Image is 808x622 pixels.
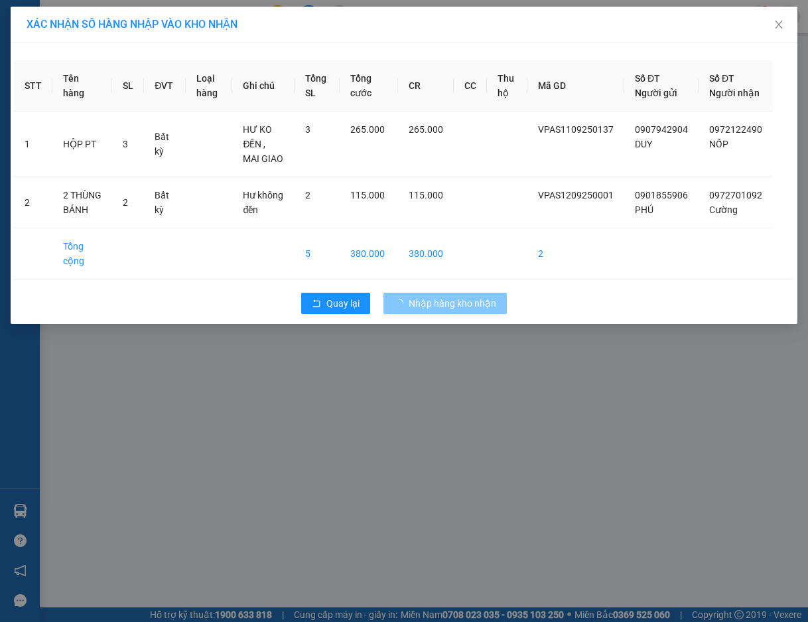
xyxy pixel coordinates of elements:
[340,60,397,112] th: Tổng cước
[312,299,321,309] span: rollback
[409,296,496,311] span: Nhập hàng kho nhận
[487,60,527,112] th: Thu hộ
[398,60,454,112] th: CR
[123,139,128,149] span: 3
[409,190,443,200] span: 115.000
[394,299,409,308] span: loading
[398,228,454,279] td: 380.000
[112,60,144,112] th: SL
[14,60,52,112] th: STT
[243,124,283,164] span: HƯ KO ĐỀN , MAI GIAO
[52,60,112,112] th: Tên hàng
[144,112,185,177] td: Bất kỳ
[295,60,340,112] th: Tổng SL
[635,88,677,98] span: Người gửi
[709,139,728,149] span: NỐP
[709,124,762,135] span: 0972122490
[635,204,653,215] span: PHÚ
[295,228,340,279] td: 5
[635,124,688,135] span: 0907942904
[27,18,237,31] span: XÁC NHẬN SỐ HÀNG NHẬP VÀO KHO NHẬN
[383,293,507,314] button: Nhập hàng kho nhận
[340,228,397,279] td: 380.000
[350,190,385,200] span: 115.000
[538,124,614,135] span: VPAS1109250137
[243,190,283,215] span: Hư không đền
[760,7,797,44] button: Close
[52,112,112,177] td: HỘP PT
[635,139,652,149] span: DUY
[538,190,614,200] span: VPAS1209250001
[454,60,487,112] th: CC
[709,190,762,200] span: 0972701092
[301,293,370,314] button: rollbackQuay lại
[52,228,112,279] td: Tổng cộng
[305,124,310,135] span: 3
[123,197,128,208] span: 2
[350,124,385,135] span: 265.000
[709,88,760,98] span: Người nhận
[144,177,185,228] td: Bất kỳ
[144,60,185,112] th: ĐVT
[774,19,784,30] span: close
[14,177,52,228] td: 2
[14,112,52,177] td: 1
[409,124,443,135] span: 265.000
[527,228,624,279] td: 2
[635,190,688,200] span: 0901855906
[527,60,624,112] th: Mã GD
[709,204,738,215] span: Cường
[52,177,112,228] td: 2 THÙNG BÁNH
[326,296,360,311] span: Quay lại
[232,60,295,112] th: Ghi chú
[186,60,233,112] th: Loại hàng
[635,73,660,84] span: Số ĐT
[709,73,734,84] span: Số ĐT
[305,190,310,200] span: 2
